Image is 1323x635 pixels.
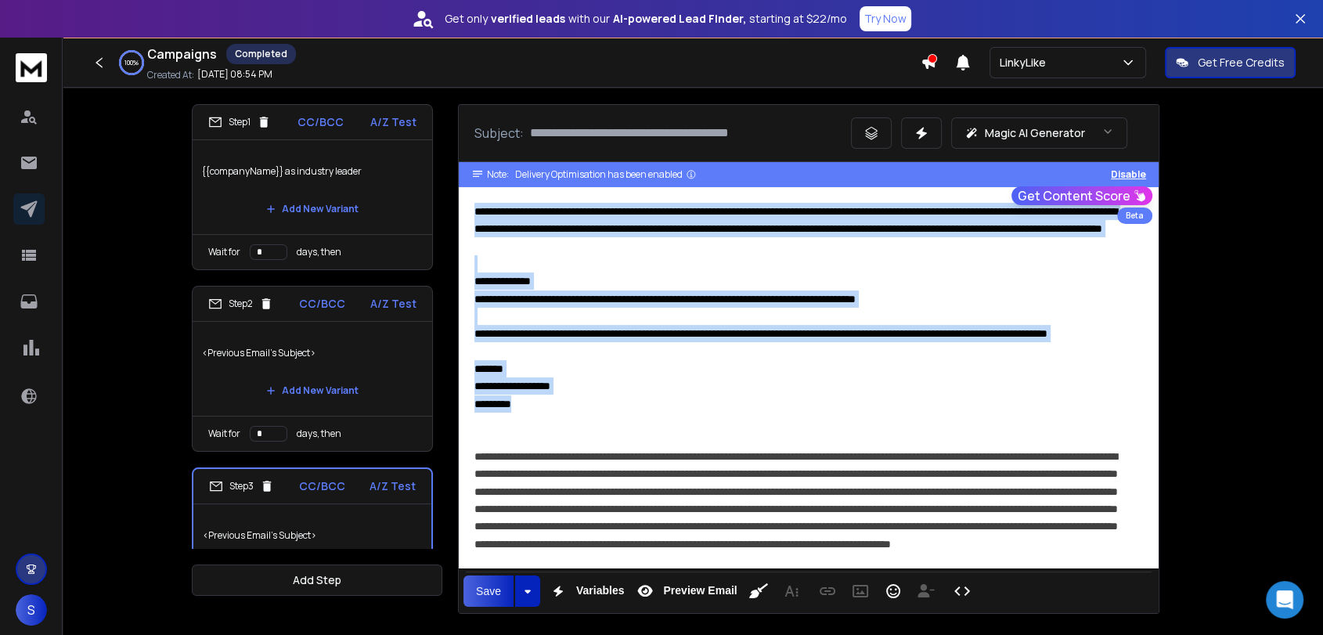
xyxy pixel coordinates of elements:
div: Beta [1117,207,1152,224]
p: A/Z Test [370,296,416,312]
button: Save [463,575,514,607]
p: [DATE] 08:54 PM [197,68,272,81]
p: Magic AI Generator [985,125,1085,141]
button: Add New Variant [254,375,371,406]
button: Emoticons [878,575,908,607]
p: A/Z Test [370,478,416,494]
p: <Previous Email's Subject> [202,331,423,375]
p: Wait for [208,246,240,258]
button: Variables [543,575,628,607]
p: Try Now [864,11,907,27]
button: Disable [1111,168,1146,181]
li: Step2CC/BCCA/Z Test<Previous Email's Subject>Add New VariantWait fordays, then [192,286,433,452]
p: Wait for [208,428,240,440]
p: {{companyName}} as industry leader [202,150,423,193]
button: Get Free Credits [1165,47,1296,78]
button: Add Step [192,565,442,596]
p: Get Free Credits [1198,55,1285,70]
strong: AI-powered Lead Finder, [613,11,746,27]
span: Variables [573,584,628,597]
button: Code View [947,575,977,607]
span: Note: [487,168,509,181]
li: Step3CC/BCCA/Z Test<Previous Email's Subject>Add New VariantWait fordays, then [192,467,433,635]
button: Get Content Score [1011,186,1152,205]
p: days, then [297,246,341,258]
button: Preview Email [630,575,740,607]
div: Step 2 [208,297,273,311]
p: CC/BCC [299,478,345,494]
button: S [16,594,47,626]
p: Created At: [147,69,194,81]
button: Insert Image (Ctrl+P) [845,575,875,607]
li: Step1CC/BCCA/Z Test{{companyName}} as industry leaderAdd New VariantWait fordays, then [192,104,433,270]
p: Subject: [474,124,524,143]
img: logo [16,53,47,82]
button: Insert Unsubscribe Link [911,575,941,607]
button: More Text [777,575,806,607]
button: Add New Variant [254,193,371,225]
div: Open Intercom Messenger [1266,581,1303,619]
p: CC/BCC [299,296,345,312]
div: Step 3 [209,479,274,493]
button: Magic AI Generator [951,117,1127,149]
p: days, then [297,428,341,440]
p: Get only with our starting at $22/mo [445,11,847,27]
p: CC/BCC [297,114,344,130]
button: Try Now [860,6,911,31]
p: 100 % [124,58,139,67]
span: Preview Email [660,584,740,597]
strong: verified leads [491,11,565,27]
div: Completed [226,44,296,64]
button: Clean HTML [744,575,773,607]
button: Insert Link (Ctrl+K) [813,575,842,607]
div: Delivery Optimisation has been enabled [515,168,697,181]
p: LinkyLike [1000,55,1052,70]
h1: Campaigns [147,45,217,63]
div: Step 1 [208,115,271,129]
p: <Previous Email's Subject> [203,514,422,557]
p: A/Z Test [370,114,416,130]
